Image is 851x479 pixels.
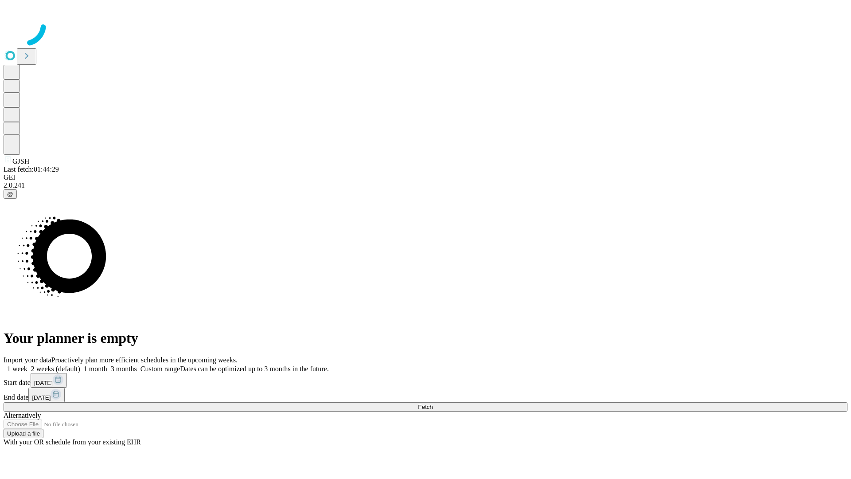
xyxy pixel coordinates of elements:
[4,356,51,364] span: Import your data
[12,157,29,165] span: GJSH
[141,365,180,373] span: Custom range
[4,402,847,412] button: Fetch
[4,173,847,181] div: GEI
[7,365,27,373] span: 1 week
[4,189,17,199] button: @
[32,394,51,401] span: [DATE]
[4,388,847,402] div: End date
[180,365,328,373] span: Dates can be optimized up to 3 months in the future.
[31,373,67,388] button: [DATE]
[34,380,53,386] span: [DATE]
[28,388,65,402] button: [DATE]
[4,330,847,346] h1: Your planner is empty
[31,365,80,373] span: 2 weeks (default)
[7,191,13,197] span: @
[418,404,433,410] span: Fetch
[4,165,59,173] span: Last fetch: 01:44:29
[4,438,141,446] span: With your OR schedule from your existing EHR
[51,356,238,364] span: Proactively plan more efficient schedules in the upcoming weeks.
[4,181,847,189] div: 2.0.241
[84,365,107,373] span: 1 month
[111,365,137,373] span: 3 months
[4,412,41,419] span: Alternatively
[4,373,847,388] div: Start date
[4,429,43,438] button: Upload a file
